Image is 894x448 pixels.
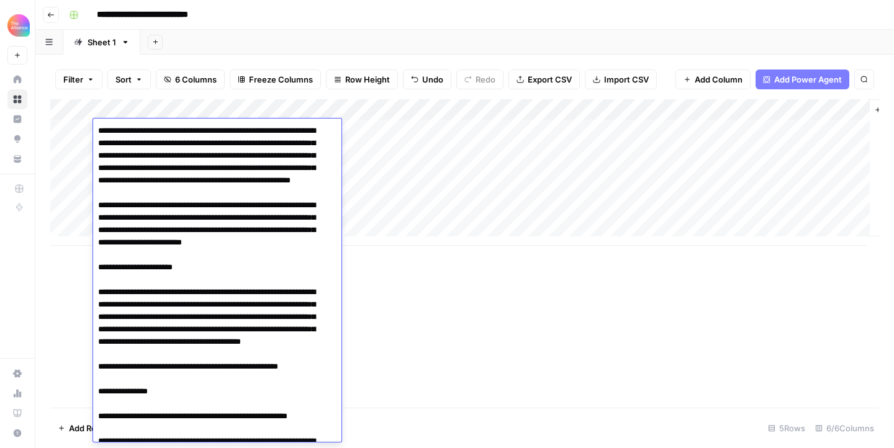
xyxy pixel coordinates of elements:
span: Add Power Agent [774,73,842,86]
span: Add Row [69,422,103,434]
span: Redo [476,73,495,86]
span: Sort [115,73,132,86]
a: Usage [7,383,27,403]
button: 6 Columns [156,69,225,89]
button: Redo [456,69,503,89]
a: Learning Hub [7,403,27,423]
button: Add Power Agent [756,69,849,89]
span: Filter [63,73,83,86]
span: Export CSV [528,73,572,86]
button: Add Column [675,69,751,89]
span: Import CSV [604,73,649,86]
button: Help + Support [7,423,27,443]
button: Export CSV [508,69,580,89]
button: Workspace: Alliance [7,10,27,41]
a: Sheet 1 [63,30,140,55]
div: 5 Rows [763,418,810,438]
button: Row Height [326,69,398,89]
a: Settings [7,364,27,383]
div: Sheet 1 [88,36,116,48]
a: Home [7,69,27,89]
img: Alliance Logo [7,14,30,37]
button: Sort [107,69,151,89]
span: 6 Columns [175,73,217,86]
div: 6/6 Columns [810,418,879,438]
button: Undo [403,69,451,89]
a: Your Data [7,149,27,169]
button: Import CSV [585,69,657,89]
span: Freeze Columns [249,73,313,86]
span: Add Column [695,73,743,86]
span: Undo [422,73,443,86]
button: Add Row [50,418,111,438]
a: Opportunities [7,129,27,149]
a: Insights [7,109,27,129]
button: Freeze Columns [230,69,321,89]
a: Browse [7,89,27,109]
span: Row Height [345,73,390,86]
button: Filter [55,69,102,89]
